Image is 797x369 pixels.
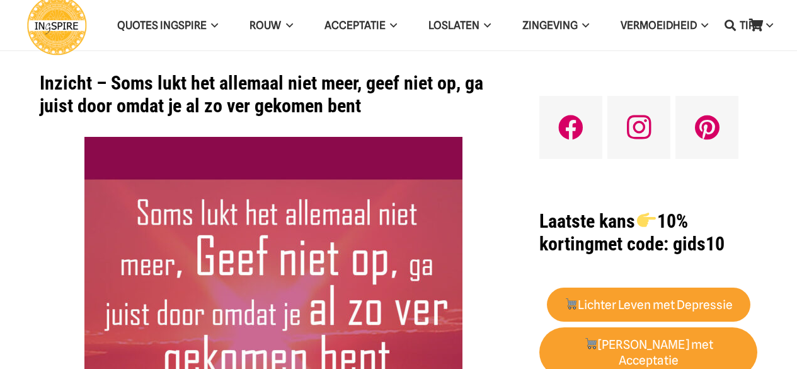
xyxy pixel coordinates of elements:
[718,9,743,41] a: Zoeken
[675,96,738,159] a: Pinterest
[428,19,479,32] span: Loslaten
[584,337,713,368] strong: [PERSON_NAME] met Acceptatie
[522,19,578,32] span: Zingeving
[607,96,670,159] a: Instagram
[539,210,757,255] h1: met code: gids10
[539,96,602,159] a: Facebook
[740,19,761,32] span: TIPS
[413,9,507,42] a: LoslatenLoslaten Menu
[234,9,308,42] a: ROUWROUW Menu
[207,9,218,41] span: QUOTES INGSPIRE Menu
[117,19,207,32] span: QUOTES INGSPIRE
[565,298,733,312] strong: Lichter Leven met Depressie
[621,19,697,32] span: VERMOEIDHEID
[281,9,292,41] span: ROUW Menu
[605,9,724,42] a: VERMOEIDHEIDVERMOEIDHEID Menu
[578,9,589,41] span: Zingeving Menu
[547,288,750,322] a: 🛒Lichter Leven met Depressie
[565,298,577,310] img: 🛒
[309,9,413,42] a: AcceptatieAcceptatie Menu
[40,72,508,117] h1: Inzicht – Soms lukt het allemaal niet meer, geef niet op, ga juist door omdat je al zo ver gekome...
[697,9,708,41] span: VERMOEIDHEID Menu
[249,19,281,32] span: ROUW
[724,9,788,42] a: TIPSTIPS Menu
[101,9,234,42] a: QUOTES INGSPIREQUOTES INGSPIRE Menu
[761,9,772,41] span: TIPS Menu
[585,337,597,349] img: 🛒
[386,9,397,41] span: Acceptatie Menu
[479,9,491,41] span: Loslaten Menu
[507,9,605,42] a: ZingevingZingeving Menu
[637,211,656,230] img: 👉
[539,210,687,255] strong: Laatste kans 10% korting
[324,19,386,32] span: Acceptatie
